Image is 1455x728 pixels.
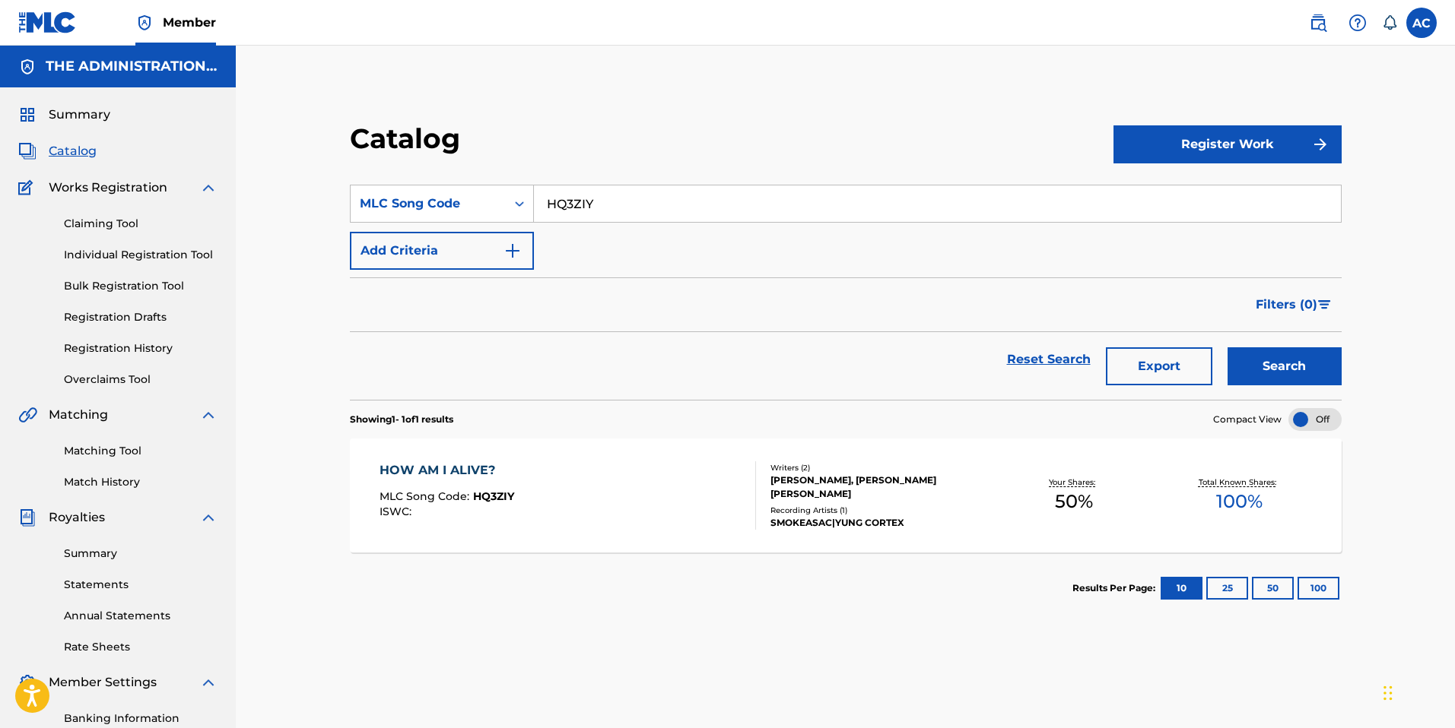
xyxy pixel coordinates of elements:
[199,508,218,527] img: expand
[350,413,453,426] p: Showing 1 - 1 of 1 results
[1298,577,1339,600] button: 100
[380,461,514,480] div: HOW AM I ALIVE?
[18,673,37,692] img: Member Settings
[1311,135,1330,154] img: f7272a7cc735f4ea7f67.svg
[350,438,1342,552] a: HOW AM I ALIVE?MLC Song Code:HQ3ZIYISWC:Writers (2)[PERSON_NAME], [PERSON_NAME] [PERSON_NAME]Reco...
[1303,8,1333,38] a: Public Search
[18,106,110,124] a: SummarySummary
[135,14,154,32] img: Top Rightsholder
[49,508,105,527] span: Royalties
[18,58,37,76] img: Accounts
[1216,488,1263,515] span: 100 %
[350,185,1342,400] form: Search Form
[1309,14,1327,32] img: search
[49,406,108,424] span: Matching
[1213,413,1282,426] span: Compact View
[1072,581,1159,595] p: Results Per Page:
[999,343,1098,376] a: Reset Search
[770,473,992,501] div: [PERSON_NAME], [PERSON_NAME] [PERSON_NAME]
[18,142,97,160] a: CatalogCatalog
[1318,300,1331,309] img: filter
[350,122,468,156] h2: Catalog
[473,489,514,503] span: HQ3ZIY
[350,232,534,270] button: Add Criteria
[380,489,473,503] span: MLC Song Code :
[199,406,218,424] img: expand
[1049,476,1099,488] p: Your Shares:
[64,546,218,562] a: Summary
[49,106,110,124] span: Summary
[18,508,37,527] img: Royalties
[1349,14,1367,32] img: help
[1106,347,1212,385] button: Export
[64,711,218,726] a: Banking Information
[1342,8,1373,38] div: Help
[1379,655,1455,728] iframe: Chat Widget
[1113,125,1342,163] button: Register Work
[1382,15,1397,30] div: Notifications
[1206,577,1248,600] button: 25
[46,58,218,75] h5: THE ADMINISTRATION MP INC
[1055,488,1093,515] span: 50 %
[64,247,218,263] a: Individual Registration Tool
[770,516,992,530] div: SMOKEASAC|YUNG CORTEX
[199,179,218,197] img: expand
[18,406,37,424] img: Matching
[1228,347,1342,385] button: Search
[18,106,37,124] img: Summary
[504,242,522,260] img: 9d2ae6d4665cec9f34b9.svg
[18,11,77,33] img: MLC Logo
[1384,670,1393,716] div: Drag
[64,278,218,294] a: Bulk Registration Tool
[64,309,218,325] a: Registration Drafts
[770,462,992,473] div: Writers ( 2 )
[360,195,497,213] div: MLC Song Code
[163,14,216,31] span: Member
[1406,8,1437,38] div: User Menu
[64,608,218,624] a: Annual Statements
[64,577,218,593] a: Statements
[64,216,218,232] a: Claiming Tool
[770,505,992,516] div: Recording Artists ( 1 )
[49,179,167,197] span: Works Registration
[49,142,97,160] span: Catalog
[1256,296,1317,314] span: Filters ( 0 )
[1199,476,1280,488] p: Total Known Shares:
[199,673,218,692] img: expand
[64,474,218,490] a: Match History
[64,443,218,459] a: Matching Tool
[380,505,415,518] span: ISWC :
[1412,484,1455,606] iframe: Resource Center
[64,372,218,388] a: Overclaims Tool
[49,673,157,692] span: Member Settings
[18,142,37,160] img: Catalog
[1161,577,1202,600] button: 10
[1247,286,1342,324] button: Filters (0)
[18,179,38,197] img: Works Registration
[64,639,218,655] a: Rate Sheets
[1252,577,1294,600] button: 50
[64,340,218,356] a: Registration History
